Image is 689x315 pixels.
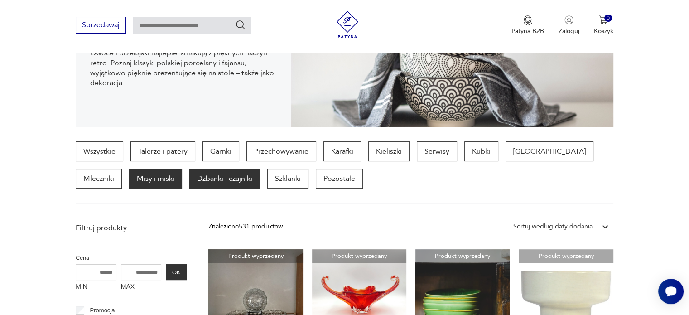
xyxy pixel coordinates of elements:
[323,141,361,161] a: Karafki
[189,169,260,189] a: Dzbanki i czajniki
[121,280,162,295] label: MAX
[511,15,544,35] button: Patyna B2B
[604,15,612,22] div: 0
[559,15,579,35] button: Zaloguj
[76,253,187,263] p: Cena
[267,169,308,189] a: Szklanki
[202,141,239,161] a: Garnki
[368,141,410,161] a: Kieliszki
[511,27,544,35] p: Patyna B2B
[513,222,593,232] div: Sortuj według daty dodania
[594,15,613,35] button: 0Koszyk
[506,141,593,161] a: [GEOGRAPHIC_DATA]
[246,141,316,161] a: Przechowywanie
[90,48,276,88] p: Owoce i przekąski najlepiej smakują z pięknych naczyń retro. Poznaj klasyki polskiej porcelany i ...
[76,141,123,161] a: Wszystkie
[166,264,187,280] button: OK
[316,169,363,189] a: Pozostałe
[523,15,532,25] img: Ikona medalu
[130,141,195,161] a: Talerze i patery
[417,141,457,161] a: Serwisy
[599,15,608,24] img: Ikona koszyka
[464,141,498,161] a: Kubki
[235,19,246,30] button: Szukaj
[594,27,613,35] p: Koszyk
[76,17,126,34] button: Sprzedawaj
[334,11,361,38] img: Patyna - sklep z meblami i dekoracjami vintage
[559,27,579,35] p: Zaloguj
[658,279,684,304] iframe: Smartsupp widget button
[564,15,573,24] img: Ikonka użytkownika
[511,15,544,35] a: Ikona medaluPatyna B2B
[129,169,182,189] a: Misy i miski
[76,280,116,295] label: MIN
[208,222,283,232] div: Znaleziono 531 produktów
[76,23,126,29] a: Sprzedawaj
[76,223,187,233] p: Filtruj produkty
[76,169,122,189] a: Mleczniki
